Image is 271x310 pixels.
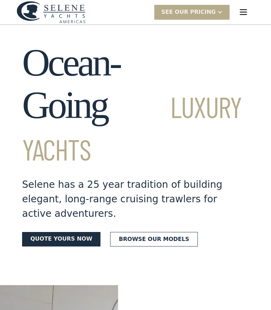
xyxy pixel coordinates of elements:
[232,1,254,23] div: menu
[154,5,230,20] div: SEE Our Pricing
[17,1,86,23] img: logo
[22,177,249,221] div: Selene has a 25 year tradition of building elegant, long-range cruising trawlers for active adven...
[22,89,241,166] span: Luxury Yachts
[22,232,100,246] a: Quote yours now
[22,41,249,169] h1: Ocean-Going
[17,1,86,23] a: home
[110,232,198,246] a: Browse our models
[161,8,216,16] div: SEE Our Pricing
